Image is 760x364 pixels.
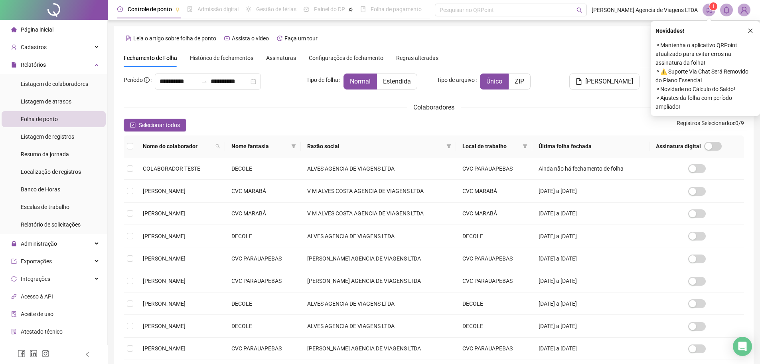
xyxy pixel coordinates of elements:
[143,142,212,151] span: Nome do colaborador
[383,78,411,85] span: Estendida
[677,119,744,131] span: : 0 / 9
[133,35,216,42] span: Leia o artigo sobre folha de ponto
[130,122,136,128] span: check-square
[225,157,301,180] td: DECOLE
[214,140,222,152] span: search
[677,120,734,126] span: Registros Selecionados
[723,6,730,14] span: bell
[190,55,253,61] span: Histórico de fechamentos
[246,6,251,12] span: sun
[348,7,353,12] span: pushpin
[124,77,143,83] span: Período
[437,76,475,84] span: Tipo de arquivo
[85,352,90,357] span: left
[225,338,301,360] td: CVC PARAUAPEBAS
[201,78,207,85] span: swap-right
[232,35,269,42] span: Assista o vídeo
[655,93,755,111] span: ⚬ Ajustes da folha com período ampliado!
[291,144,296,149] span: filter
[532,247,649,270] td: [DATE] a [DATE]
[532,315,649,337] td: [DATE] a [DATE]
[11,27,17,32] span: home
[41,350,49,358] span: instagram
[11,276,17,282] span: sync
[655,26,684,35] span: Novidades !
[523,144,527,149] span: filter
[486,78,502,85] span: Único
[21,241,57,247] span: Administração
[456,203,532,225] td: CVC MARABÁ
[30,350,38,358] span: linkedin
[143,345,186,352] span: [PERSON_NAME]
[225,203,301,225] td: CVC MARABÁ
[231,142,288,151] span: Nome fantasia
[224,36,230,41] span: youtube
[576,7,582,13] span: search
[266,55,296,61] span: Assinaturas
[11,294,17,299] span: api
[532,180,649,202] td: [DATE] a [DATE]
[532,338,649,360] td: [DATE] a [DATE]
[225,270,301,292] td: CVC PARAUAPEBAS
[21,98,71,105] span: Listagem de atrasos
[456,315,532,337] td: DECOLE
[21,116,58,122] span: Folha de ponto
[21,62,46,68] span: Relatórios
[144,77,150,83] span: info-circle
[705,6,713,14] span: notification
[655,41,755,67] span: ⚬ Mantenha o aplicativo QRPoint atualizado para evitar erros na assinatura da folha!
[225,180,301,202] td: CVC MARABÁ
[532,225,649,247] td: [DATE] a [DATE]
[143,233,186,239] span: [PERSON_NAME]
[309,55,383,61] span: Configurações de fechamento
[124,119,186,131] button: Selecionar todos
[301,157,456,180] td: ALVES AGENCIA DE VIAGENS LTDA
[456,292,532,315] td: DECOLE
[21,133,74,140] span: Listagem de registros
[175,7,180,12] span: pushpin
[197,6,239,12] span: Admissão digital
[712,4,715,9] span: 1
[656,142,701,151] span: Assinatura digital
[225,225,301,247] td: DECOLE
[143,300,186,307] span: [PERSON_NAME]
[117,6,123,12] span: clock-circle
[748,28,753,34] span: close
[515,78,524,85] span: ZIP
[655,67,755,85] span: ⚬ ⚠️ Suporte Via Chat Será Removido do Plano Essencial
[128,6,172,12] span: Controle de ponto
[143,323,186,329] span: [PERSON_NAME]
[225,247,301,270] td: CVC PARAUAPEBAS
[143,210,186,217] span: [PERSON_NAME]
[569,74,640,90] button: [PERSON_NAME]
[143,188,186,194] span: [PERSON_NAME]
[187,6,193,12] span: file-done
[301,180,456,202] td: V M ALVES COSTA AGENCIA DE VIAGENS LTDA
[396,55,438,61] span: Regras alteradas
[21,81,88,87] span: Listagem de colaboradores
[456,180,532,202] td: CVC MARABÁ
[521,140,529,152] span: filter
[11,44,17,50] span: user-add
[21,293,53,300] span: Acesso à API
[21,311,53,317] span: Aceite de uso
[301,203,456,225] td: V M ALVES COSTA AGENCIA DE VIAGENS LTDA
[21,26,53,33] span: Página inicial
[225,292,301,315] td: DECOLE
[350,78,371,85] span: Normal
[456,157,532,180] td: CVC PARAUAPEBAS
[11,259,17,264] span: export
[143,165,200,172] span: COLABORADOR TESTE
[256,6,296,12] span: Gestão de férias
[585,77,633,86] span: [PERSON_NAME]
[11,62,17,68] span: file
[139,121,180,129] span: Selecionar todos
[11,329,17,334] span: solution
[126,36,131,41] span: file-text
[532,203,649,225] td: [DATE] a [DATE]
[709,2,717,10] sup: 1
[124,55,177,61] span: Fechamento de Folha
[215,144,220,149] span: search
[456,247,532,270] td: CVC PARAUAPEBAS
[456,225,532,247] td: DECOLE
